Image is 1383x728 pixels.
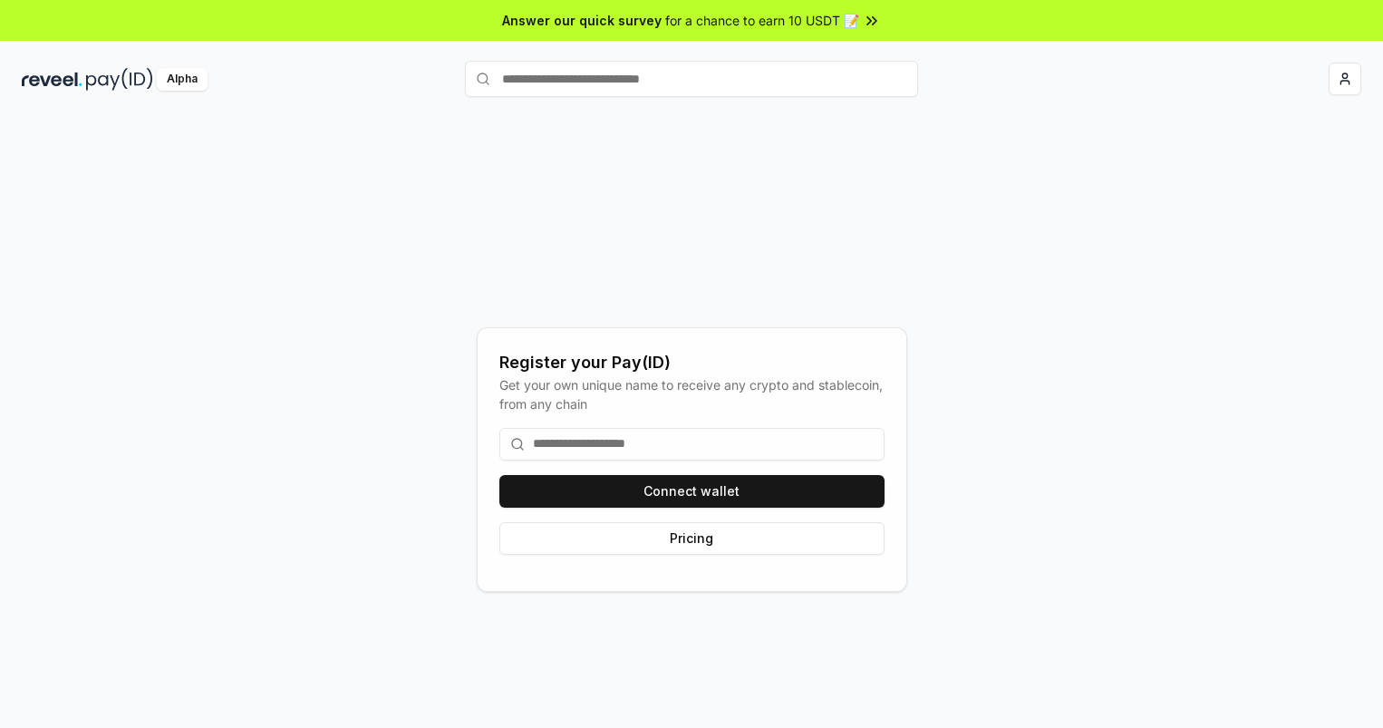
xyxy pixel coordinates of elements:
div: Register your Pay(ID) [499,350,885,375]
span: for a chance to earn 10 USDT 📝 [665,11,859,30]
button: Pricing [499,522,885,555]
div: Get your own unique name to receive any crypto and stablecoin, from any chain [499,375,885,413]
img: pay_id [86,68,153,91]
img: reveel_dark [22,68,82,91]
button: Connect wallet [499,475,885,508]
div: Alpha [157,68,208,91]
span: Answer our quick survey [502,11,662,30]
